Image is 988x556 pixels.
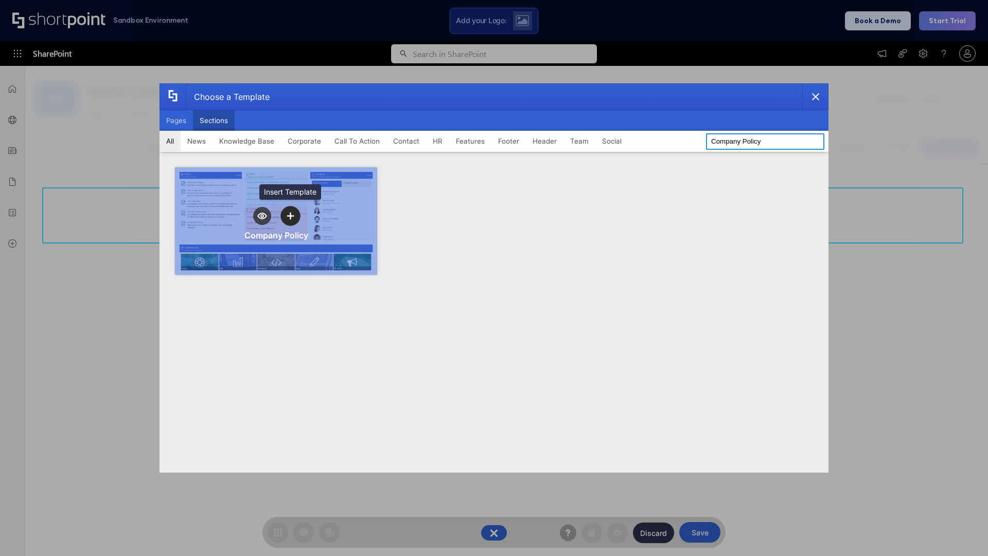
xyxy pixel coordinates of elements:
[193,110,235,131] button: Sections
[563,131,595,151] button: Team
[386,131,426,151] button: Contact
[181,131,213,151] button: News
[526,131,563,151] button: Header
[426,131,449,151] button: HR
[160,83,828,473] div: template selector
[328,131,386,151] button: Call To Action
[160,131,181,151] button: All
[937,507,988,556] iframe: Chat Widget
[186,84,270,110] div: Choose a Template
[213,131,281,151] button: Knowledge Base
[449,131,491,151] button: Features
[595,131,628,151] button: Social
[491,131,526,151] button: Footer
[706,133,824,150] input: Search
[244,230,308,240] div: Company Policy
[281,131,328,151] button: Corporate
[160,110,193,131] button: Pages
